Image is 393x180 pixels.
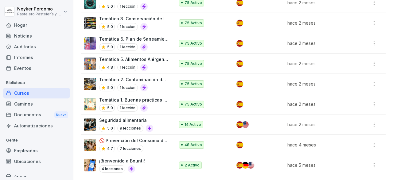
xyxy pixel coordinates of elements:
[236,142,243,148] img: es.svg
[185,122,189,127] font: 14
[14,101,33,106] font: Caminos
[3,145,70,156] a: Empleados
[6,138,18,142] font: Gente
[84,159,96,171] img: xh3bnih80d1pxcetv9zsuevg.png
[14,66,31,71] font: Eventos
[14,174,28,179] font: Apoyo
[3,52,70,63] a: Informes
[287,162,316,168] font: hace 5 meses
[102,166,123,171] font: 4 lecciones
[84,37,96,50] img: mhb727d105t9k4tb0y7eu9rv.png
[287,61,316,66] font: hace 2 meses
[99,16,192,21] font: Temática 3. Conservación de los alimentos
[185,82,189,86] font: 75
[17,6,33,11] font: Neyker
[189,122,201,127] font: Activo
[107,4,113,9] font: 5.0
[14,44,36,49] font: Auditorías
[190,41,202,46] font: Activo
[3,30,70,41] a: Noticias
[287,102,316,107] font: hace 2 meses
[84,17,96,29] img: ob1temx17qa248jtpkauy3pv.png
[84,98,96,110] img: i8e2zdbyia6rsyzoc8cryr0k.png
[236,60,243,67] img: es.svg
[84,78,96,90] img: ir5hv6zvm3rp7veysq4ywyma.png
[84,58,96,70] img: wwf9md3iy1bon5x53p9kcas9.png
[107,126,113,130] font: 5.0
[107,24,113,29] font: 5.0
[190,82,202,86] font: Activo
[107,85,113,90] font: 5.0
[287,142,316,147] font: hace 4 meses
[120,45,135,49] font: 1 lección
[107,146,113,151] font: 4.7
[185,41,189,46] font: 75
[188,163,200,167] font: Activo
[107,65,113,70] font: 4.8
[3,156,70,167] a: Ubicaciones
[99,158,145,163] font: ¡Bienvenido a Bounti!
[236,101,243,108] img: es.svg
[14,159,41,164] font: Ubicaciones
[287,122,316,127] font: hace 2 meses
[190,142,202,147] font: Activo
[120,126,141,130] font: 9 lecciones
[14,90,29,96] font: Cursos
[6,80,25,85] font: Biblioteca
[99,57,169,62] font: Temática 5. Alimentos Alérgenos
[14,112,41,117] font: Documentos
[17,12,87,16] font: Pastelero Pastelería y Cocina gourmet
[120,4,135,9] font: 1 lección
[3,88,70,98] a: Cursos
[84,139,96,151] img: pxcvb792018hloygqbdrm694.png
[99,138,250,143] font: 🚫 Prevención del Consumo de Sustancias Psicoactivas en el Trabajo
[99,97,195,102] font: Temática 1. Buenas prácticas de fabricación
[120,65,135,70] font: 1 lección
[14,22,27,28] font: Hogar
[190,61,202,66] font: Activo
[3,98,70,109] a: Caminos
[120,24,135,29] font: 1 lección
[34,6,53,11] font: Perdomo
[236,162,243,169] img: es.svg
[120,106,135,110] font: 1 lección
[56,113,67,117] font: Nuevo
[107,106,113,110] font: 5.0
[287,20,316,26] font: hace 2 meses
[242,121,249,128] img: us.svg
[190,21,202,25] font: Activo
[236,81,243,87] img: es.svg
[236,121,243,128] img: es.svg
[287,41,316,46] font: hace 2 meses
[107,45,113,49] font: 5.0
[3,41,70,52] a: Auditorías
[242,162,249,169] img: de.svg
[185,21,189,25] font: 75
[120,85,135,90] font: 1 lección
[247,162,254,169] img: us.svg
[3,109,70,121] a: DocumentosNuevo
[99,36,187,42] font: Temática 6. Plan de Saneamiento Básico
[287,81,316,86] font: hace 2 meses
[14,148,38,153] font: Empleados
[14,55,33,60] font: Informes
[185,61,189,66] font: 75
[99,77,195,82] font: Temática 2. Contaminación de los alimentos
[14,33,32,38] font: Noticias
[185,163,187,167] font: 2
[185,0,189,5] font: 75
[185,102,189,106] font: 75
[99,118,147,123] font: Seguridad alimentaria
[3,20,70,30] a: Hogar
[190,0,202,5] font: Activo
[185,142,189,147] font: 48
[3,63,70,74] a: Eventos
[236,20,243,26] img: es.svg
[14,123,53,128] font: Automatizaciones
[236,40,243,47] img: es.svg
[190,102,202,106] font: Activo
[120,146,141,151] font: 7 lecciones
[3,120,70,131] a: Automatizaciones
[84,118,96,131] img: azkf4rt9fjv8ktem2r20o1ft.png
